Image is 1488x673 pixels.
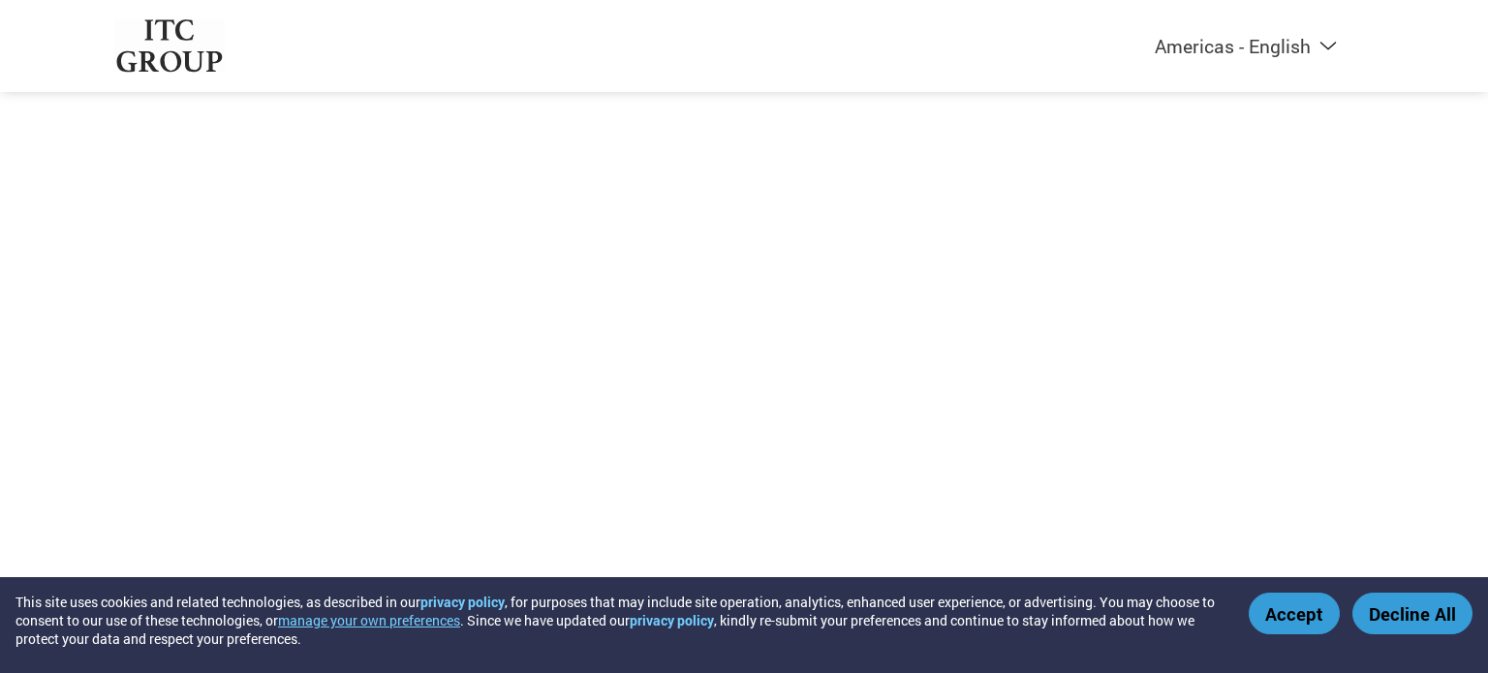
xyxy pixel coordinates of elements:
div: This site uses cookies and related technologies, as described in our , for purposes that may incl... [15,593,1221,648]
button: Decline All [1352,593,1472,634]
button: manage your own preferences [278,611,460,629]
a: privacy policy [420,593,505,611]
button: Accept [1249,593,1340,634]
img: ITC Group [114,19,225,73]
a: privacy policy [630,611,714,629]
